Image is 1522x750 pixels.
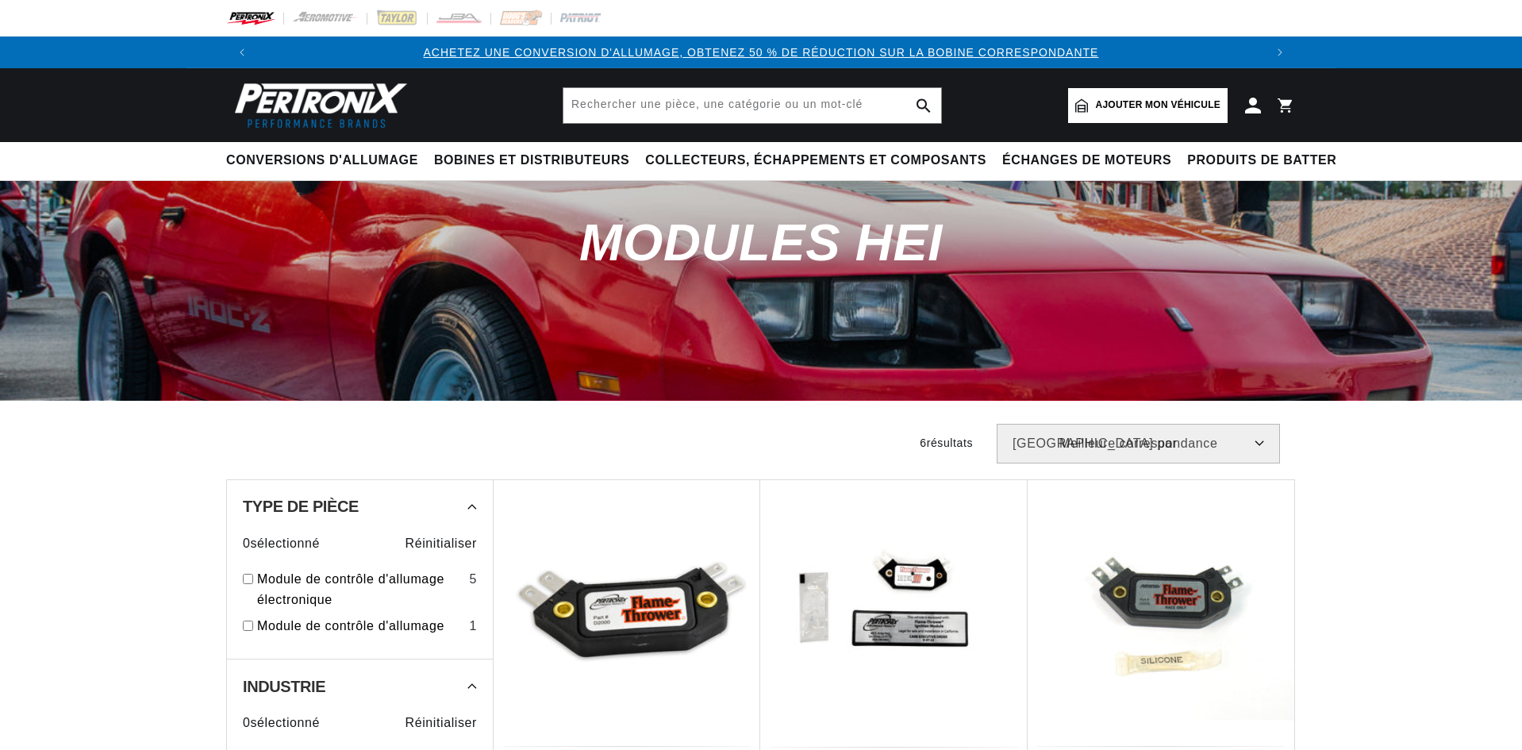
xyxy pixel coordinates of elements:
[469,619,477,633] font: 1
[258,44,1264,61] div: 1 sur 3
[226,37,258,68] button: Traduction manquante : en.sections.announcements.previous_announcement
[186,37,1336,68] slideshow-component: Traduction manquante : en.sections.announcements.announcement_bar
[1068,88,1228,123] a: Ajouter mon véhicule
[257,619,444,633] font: Module de contrôle d'allumage
[257,572,444,606] font: Module de contrôle d'allumage électronique
[1264,37,1296,68] button: Traduction manquante : en.sections.announcements.next_announcement
[243,537,251,550] font: 0
[637,142,994,179] summary: Collecteurs, échappements et composants
[927,437,973,449] font: résultats
[243,678,325,695] font: Industrie
[426,142,637,179] summary: Bobines et distributeurs
[226,142,426,179] summary: Conversions d'allumage
[579,213,943,271] font: Modules HEI
[563,88,941,123] input: Rechercher une pièce, une catégorie ou un mot-clé
[645,153,986,167] font: Collecteurs, échappements et composants
[434,153,629,167] font: Bobines et distributeurs
[424,46,1099,59] a: ACHETEZ UNE CONVERSION D'ALLUMAGE, OBTENEZ 50 % DE RÉDUCTION SUR LA BOBINE CORRESPONDANTE
[1013,437,1178,450] font: [GEOGRAPHIC_DATA] par
[226,153,418,167] font: Conversions d'allumage
[405,716,478,729] font: Réinitialiser
[994,142,1179,179] summary: Échanges de moteurs
[251,716,321,729] font: sélectionné
[469,572,477,586] font: 5
[251,537,321,550] font: sélectionné
[243,498,359,515] font: Type de pièce
[1179,142,1358,179] summary: Produits de batterie
[405,537,478,550] font: Réinitialiser
[226,78,409,133] img: Pertronix
[920,437,926,449] font: 6
[1002,153,1171,167] font: Échanges de moteurs
[258,44,1264,61] div: Annonce
[243,716,251,729] font: 0
[1187,153,1350,167] font: Produits de batterie
[906,88,941,123] button: bouton de recherche
[997,424,1280,463] select: Trier par
[1096,99,1220,110] font: Ajouter mon véhicule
